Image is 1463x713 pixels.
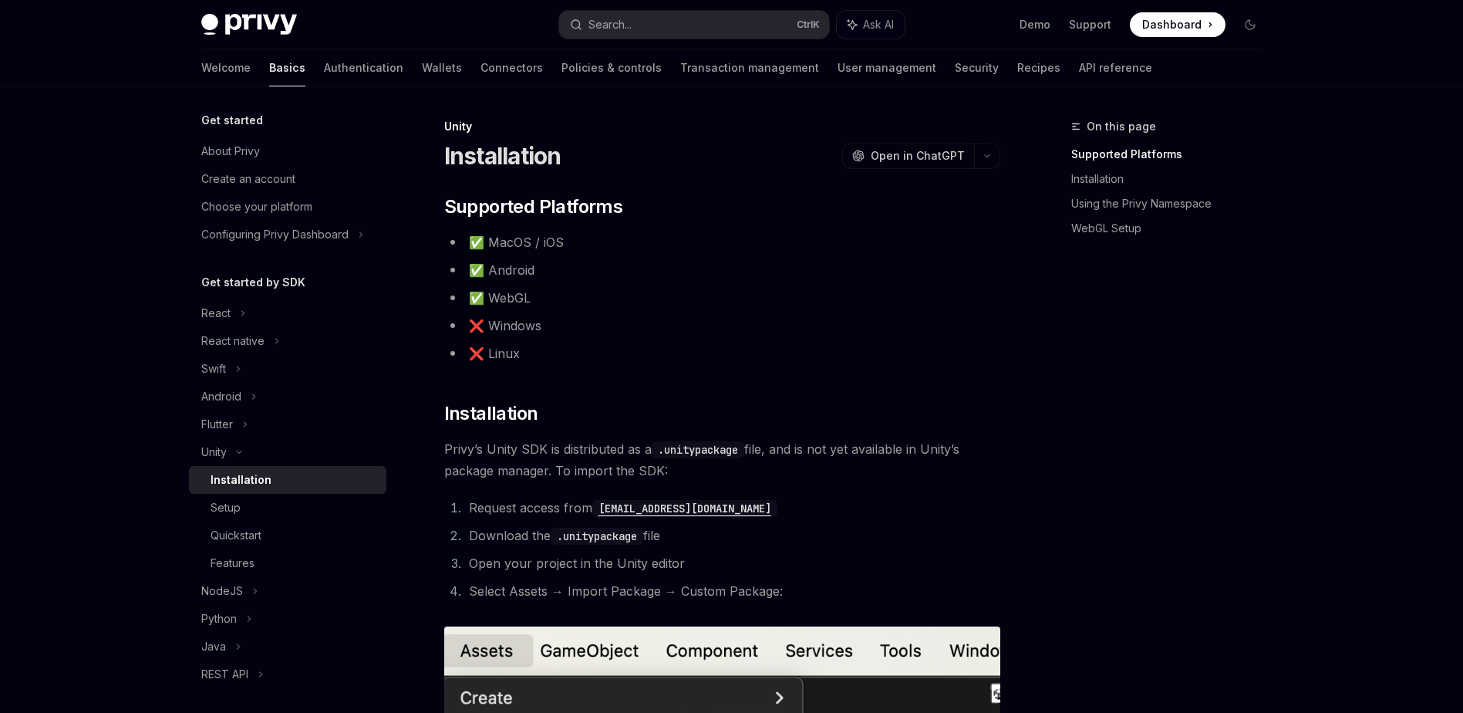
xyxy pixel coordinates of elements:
div: REST API [201,665,248,684]
div: Unity [201,443,227,461]
span: Dashboard [1142,17,1202,32]
button: Open in ChatGPT [842,143,974,169]
div: Java [201,637,226,656]
div: Swift [201,360,226,378]
li: ❌ Windows [444,315,1000,336]
a: Quickstart [189,522,386,549]
button: Toggle dark mode [1238,12,1262,37]
code: [EMAIL_ADDRESS][DOMAIN_NAME] [592,500,777,517]
div: Features [211,554,255,573]
li: Download the file [464,525,1000,546]
span: Supported Platforms [444,194,623,219]
div: Configuring Privy Dashboard [201,225,349,244]
div: Python [201,610,237,628]
a: Welcome [201,49,251,86]
button: Search...CtrlK [559,11,829,39]
span: Open in ChatGPT [871,148,965,164]
a: WebGL Setup [1071,216,1275,241]
a: Security [955,49,999,86]
a: Choose your platform [189,193,386,221]
a: Transaction management [680,49,819,86]
a: Setup [189,494,386,522]
div: React [201,304,231,323]
a: Installation [1071,167,1275,191]
h5: Get started [201,111,263,130]
li: Open your project in the Unity editor [464,552,1000,574]
h1: Installation [444,142,561,170]
div: Android [201,387,241,406]
span: Ask AI [863,17,894,32]
span: Privy’s Unity SDK is distributed as a file, and is not yet available in Unity’s package manager. ... [444,438,1000,482]
a: Using the Privy Namespace [1071,191,1275,216]
a: API reference [1079,49,1152,86]
a: Dashboard [1130,12,1225,37]
span: Installation [444,401,538,426]
a: Features [189,549,386,577]
a: User management [838,49,936,86]
div: Choose your platform [201,198,312,216]
a: About Privy [189,137,386,165]
div: Create an account [201,170,295,188]
a: Demo [1020,17,1050,32]
div: Installation [211,471,271,489]
div: Unity [444,119,1000,134]
li: ✅ MacOS / iOS [444,231,1000,253]
div: Setup [211,498,241,517]
li: Select Assets → Import Package → Custom Package: [464,580,1000,602]
div: NodeJS [201,582,243,600]
li: ✅ WebGL [444,287,1000,309]
a: Wallets [422,49,462,86]
span: Ctrl K [797,19,820,31]
div: React native [201,332,265,350]
img: dark logo [201,14,297,35]
code: .unitypackage [652,441,744,458]
a: Connectors [480,49,543,86]
a: Create an account [189,165,386,193]
code: .unitypackage [551,528,643,545]
li: Request access from [464,497,1000,519]
a: Basics [269,49,305,86]
div: Flutter [201,415,233,434]
h5: Get started by SDK [201,273,305,292]
a: Installation [189,466,386,494]
div: Quickstart [211,526,261,545]
a: [EMAIL_ADDRESS][DOMAIN_NAME] [592,500,777,515]
li: ✅ Android [444,259,1000,281]
a: Authentication [324,49,403,86]
div: Search... [588,15,632,34]
div: About Privy [201,142,260,161]
a: Support [1069,17,1111,32]
a: Recipes [1017,49,1060,86]
li: ❌ Linux [444,343,1000,364]
span: On this page [1087,117,1156,136]
button: Ask AI [837,11,905,39]
a: Policies & controls [561,49,662,86]
a: Supported Platforms [1071,142,1275,167]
